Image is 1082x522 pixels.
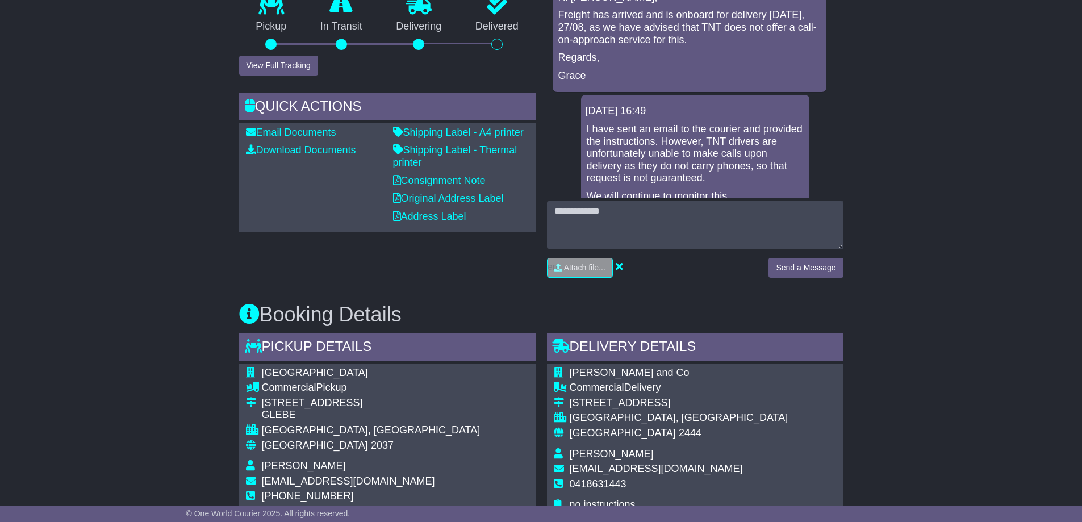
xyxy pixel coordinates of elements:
span: 0418631443 [570,478,626,490]
button: View Full Tracking [239,56,318,76]
p: Freight has arrived and is onboard for delivery [DATE], 27/08, as we have advised that TNT does n... [558,9,821,46]
span: Commercial [262,382,316,393]
span: [GEOGRAPHIC_DATA] [262,440,368,451]
span: Commercial [570,382,624,393]
div: [STREET_ADDRESS] [570,397,788,410]
p: We will continue to monitor this. [587,190,804,203]
p: I have sent an email to the courier and provided the instructions. However, TNT drivers are unfor... [587,123,804,185]
p: Pickup [239,20,304,33]
span: 2037 [371,440,394,451]
span: 2444 [679,427,701,439]
h3: Booking Details [239,303,843,326]
a: Download Documents [246,144,356,156]
span: [PHONE_NUMBER] [262,490,354,502]
span: [PERSON_NAME] and Co [570,367,690,378]
p: Delivered [458,20,536,33]
span: [PERSON_NAME] [262,460,346,471]
div: [DATE] 16:49 [586,105,805,118]
span: no instructions [570,499,636,510]
div: [GEOGRAPHIC_DATA], [GEOGRAPHIC_DATA] [262,424,481,437]
div: Delivery Details [547,333,843,364]
p: Regards, [558,52,821,64]
a: Original Address Label [393,193,504,204]
a: Email Documents [246,127,336,138]
p: Delivering [379,20,459,33]
p: Grace [558,70,821,82]
div: [STREET_ADDRESS] [262,397,481,410]
a: Shipping Label - A4 printer [393,127,524,138]
span: [EMAIL_ADDRESS][DOMAIN_NAME] [262,475,435,487]
div: Pickup [262,382,481,394]
span: [PERSON_NAME] [570,448,654,460]
a: Shipping Label - Thermal printer [393,144,517,168]
div: GLEBE [262,409,481,421]
a: Address Label [393,211,466,222]
a: Consignment Note [393,175,486,186]
div: Delivery [570,382,788,394]
span: [EMAIL_ADDRESS][DOMAIN_NAME] [570,463,743,474]
p: In Transit [303,20,379,33]
div: [GEOGRAPHIC_DATA], [GEOGRAPHIC_DATA] [570,412,788,424]
button: Send a Message [768,258,843,278]
div: Pickup Details [239,333,536,364]
span: © One World Courier 2025. All rights reserved. [186,509,350,518]
div: Quick Actions [239,93,536,123]
span: [GEOGRAPHIC_DATA] [262,367,368,378]
span: [GEOGRAPHIC_DATA] [570,427,676,439]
